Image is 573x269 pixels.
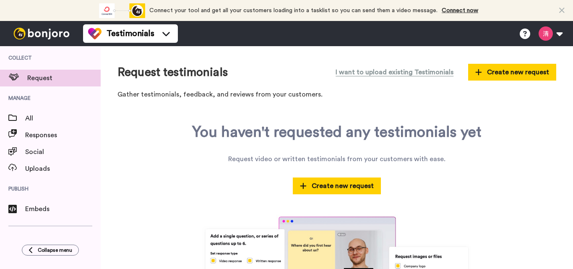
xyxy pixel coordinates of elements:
button: Create new request [293,178,381,194]
span: All [25,113,101,123]
img: bj-logo-header-white.svg [10,28,73,39]
span: Create new request [300,181,374,191]
span: Uploads [25,164,101,174]
span: I want to upload existing Testimonials [336,67,453,77]
span: Embeds [25,204,101,214]
button: Collapse menu [22,245,79,256]
h1: Request testimonials [117,66,228,79]
span: Connect your tool and get all your customers loading into a tasklist so you can send them a video... [149,8,438,13]
div: animation [99,3,145,18]
span: Social [25,147,101,157]
img: tm-color.svg [88,27,102,40]
span: Create new request [475,67,549,77]
a: Connect now [442,8,478,13]
span: Collapse menu [38,247,72,253]
button: I want to upload existing Testimonials [329,63,460,81]
button: Create new request [468,64,556,81]
span: Responses [25,130,101,140]
span: Request [27,73,101,83]
div: You haven't requested any testimonials yet [192,124,482,141]
p: Gather testimonials, feedback, and reviews from your customers. [117,90,556,99]
span: Testimonials [107,28,154,39]
div: Request video or written testimonials from your customers with ease. [228,154,445,164]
